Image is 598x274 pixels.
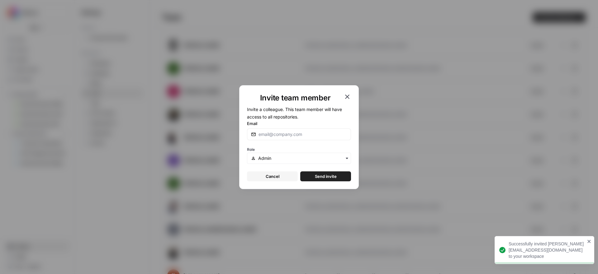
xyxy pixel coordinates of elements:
button: close [587,239,591,244]
input: Admin [258,155,347,161]
h1: Invite team member [247,93,344,103]
div: Successfully invited [PERSON_NAME][EMAIL_ADDRESS][DOMAIN_NAME] to your workspace [509,241,585,259]
input: email@company.com [259,131,347,137]
span: Cancel [266,173,279,179]
span: Role [247,147,255,152]
button: Send invite [300,171,351,181]
span: Send invite [315,173,337,179]
span: Invite a colleague. This team member will have access to all repositories. [247,107,342,119]
label: Email [247,120,351,127]
button: Cancel [247,171,298,181]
